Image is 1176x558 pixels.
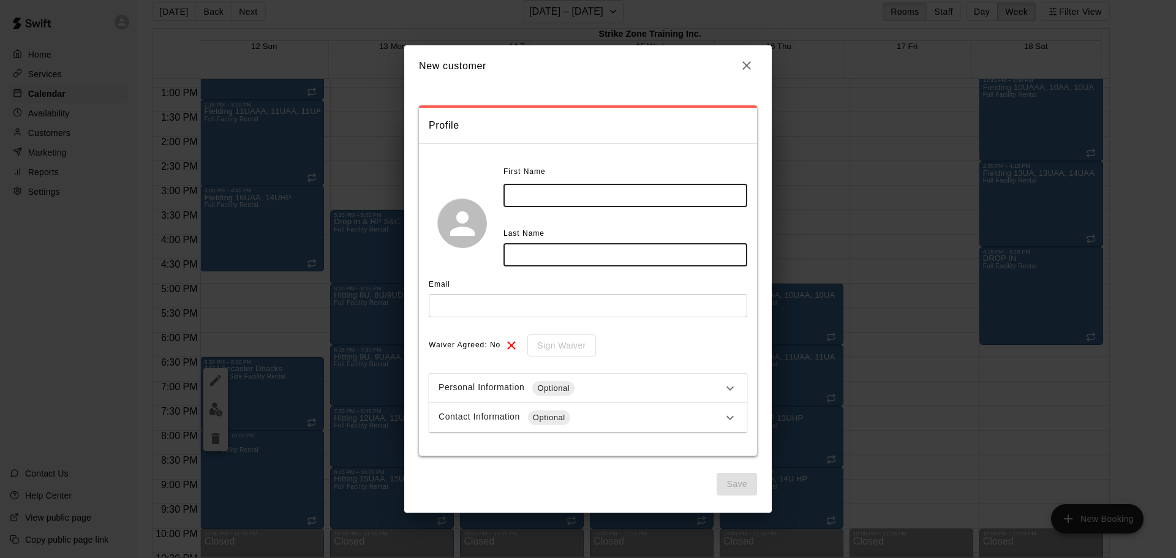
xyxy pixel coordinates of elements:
[429,118,747,134] span: Profile
[429,280,450,288] span: Email
[439,410,723,425] div: Contact Information
[429,403,747,432] div: Contact InformationOptional
[419,58,486,74] h6: New customer
[519,334,595,357] div: To sign waivers in admin, this feature must be enabled in general settings
[503,229,545,238] span: Last Name
[528,412,570,424] span: Optional
[532,382,575,394] span: Optional
[429,374,747,403] div: Personal InformationOptional
[429,336,500,355] span: Waiver Agreed: No
[439,381,723,396] div: Personal Information
[503,162,546,182] span: First Name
